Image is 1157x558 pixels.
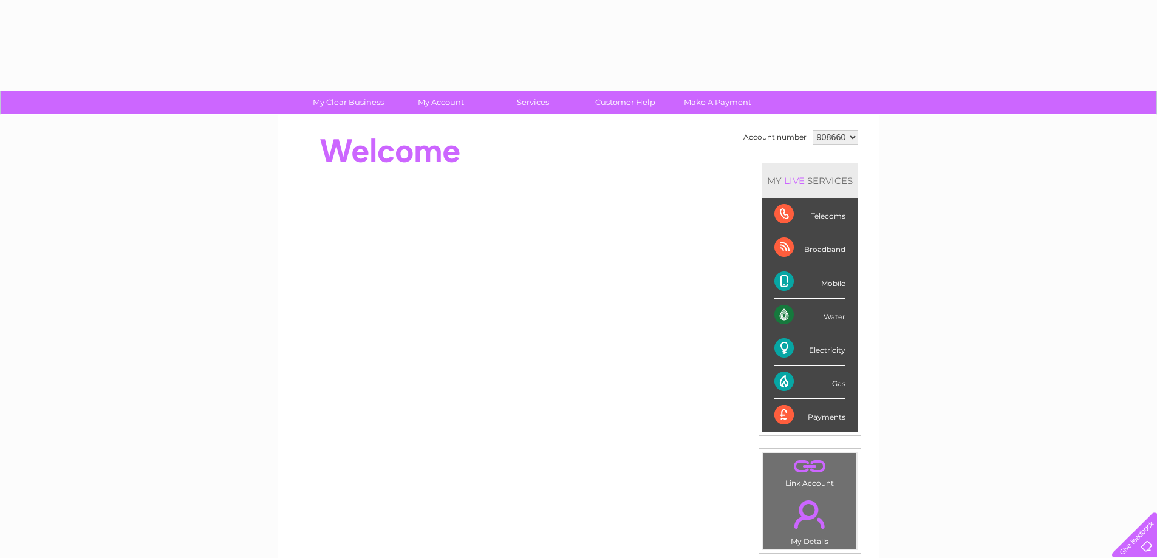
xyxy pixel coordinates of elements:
[740,127,810,148] td: Account number
[483,91,583,114] a: Services
[763,490,857,549] td: My Details
[391,91,491,114] a: My Account
[766,456,853,477] a: .
[762,163,858,198] div: MY SERVICES
[774,332,845,366] div: Electricity
[774,366,845,399] div: Gas
[575,91,675,114] a: Customer Help
[774,231,845,265] div: Broadband
[782,175,807,186] div: LIVE
[298,91,398,114] a: My Clear Business
[774,265,845,299] div: Mobile
[763,452,857,491] td: Link Account
[766,493,853,536] a: .
[774,399,845,432] div: Payments
[774,299,845,332] div: Water
[774,198,845,231] div: Telecoms
[667,91,768,114] a: Make A Payment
